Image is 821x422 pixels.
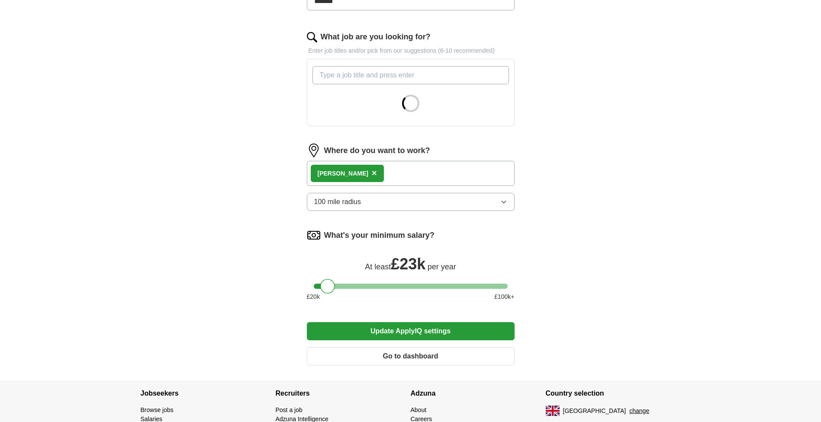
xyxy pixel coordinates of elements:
[314,197,361,207] span: 100 mile radius
[372,168,377,178] span: ×
[321,31,431,43] label: What job are you looking for?
[141,406,174,413] a: Browse jobs
[365,262,391,271] span: At least
[563,406,626,416] span: [GEOGRAPHIC_DATA]
[312,66,509,84] input: Type a job title and press enter
[546,406,560,416] img: UK flag
[318,169,368,178] div: [PERSON_NAME]
[307,228,321,242] img: salary.png
[307,292,320,301] span: £ 20 k
[391,255,425,273] span: £ 23k
[372,167,377,180] button: ×
[307,144,321,157] img: location.png
[494,292,514,301] span: £ 100 k+
[411,406,427,413] a: About
[324,145,430,157] label: Where do you want to work?
[307,46,515,55] p: Enter job titles and/or pick from our suggestions (6-10 recommended)
[276,406,303,413] a: Post a job
[307,347,515,365] button: Go to dashboard
[546,381,681,406] h4: Country selection
[629,406,649,416] button: change
[307,322,515,340] button: Update ApplyIQ settings
[324,230,435,241] label: What's your minimum salary?
[428,262,456,271] span: per year
[307,193,515,211] button: 100 mile radius
[307,32,317,42] img: search.png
